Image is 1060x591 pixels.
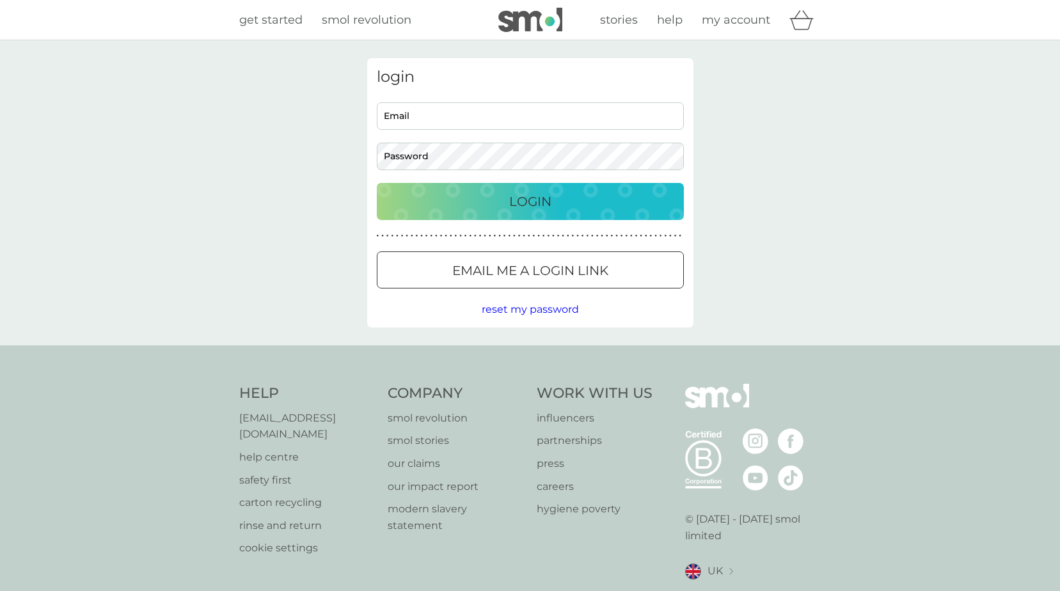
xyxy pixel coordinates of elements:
[239,517,376,534] a: rinse and return
[600,13,638,27] span: stories
[702,13,770,27] span: my account
[239,13,303,27] span: get started
[391,233,393,239] p: ●
[388,455,524,472] a: our claims
[650,233,653,239] p: ●
[572,233,574,239] p: ●
[450,233,452,239] p: ●
[537,384,653,404] h4: Work With Us
[494,233,496,239] p: ●
[239,11,303,29] a: get started
[664,233,667,239] p: ●
[518,233,521,239] p: ●
[322,11,411,29] a: smol revolution
[377,233,379,239] p: ●
[474,233,477,239] p: ●
[537,478,653,495] a: careers
[586,233,589,239] p: ●
[388,432,524,449] a: smol stories
[469,233,471,239] p: ●
[498,8,562,32] img: smol
[459,233,462,239] p: ●
[674,233,677,239] p: ●
[388,410,524,427] a: smol revolution
[657,13,683,27] span: help
[455,233,457,239] p: ●
[479,233,482,239] p: ●
[440,233,443,239] p: ●
[498,233,501,239] p: ●
[606,233,608,239] p: ●
[523,233,525,239] p: ●
[377,183,684,220] button: Login
[239,540,376,556] a: cookie settings
[239,384,376,404] h4: Help
[729,568,733,575] img: select a new location
[381,233,384,239] p: ●
[388,478,524,495] a: our impact report
[386,233,389,239] p: ●
[484,233,486,239] p: ●
[685,563,701,579] img: UK flag
[508,233,510,239] p: ●
[657,11,683,29] a: help
[411,233,413,239] p: ●
[489,233,491,239] p: ●
[482,301,579,318] button: reset my password
[567,233,569,239] p: ●
[239,410,376,443] a: [EMAIL_ADDRESS][DOMAIN_NAME]
[388,501,524,533] a: modern slavery statement
[239,494,376,511] p: carton recycling
[789,7,821,33] div: basket
[562,233,564,239] p: ●
[377,251,684,288] button: Email me a login link
[640,233,642,239] p: ●
[660,233,662,239] p: ●
[778,429,803,454] img: visit the smol Facebook page
[702,11,770,29] a: my account
[388,384,524,404] h4: Company
[377,68,684,86] h3: login
[537,432,653,449] a: partnerships
[596,233,599,239] p: ●
[537,233,540,239] p: ●
[420,233,423,239] p: ●
[239,449,376,466] a: help centre
[406,233,408,239] p: ●
[615,233,618,239] p: ●
[654,233,657,239] p: ●
[513,233,516,239] p: ●
[625,233,628,239] p: ●
[581,233,584,239] p: ●
[621,233,623,239] p: ●
[430,233,432,239] p: ●
[396,233,399,239] p: ●
[685,384,749,427] img: smol
[537,501,653,517] a: hygiene poverty
[669,233,672,239] p: ●
[611,233,613,239] p: ●
[401,233,404,239] p: ●
[630,233,633,239] p: ●
[591,233,594,239] p: ●
[537,455,653,472] a: press
[685,511,821,544] p: © [DATE] - [DATE] smol limited
[239,472,376,489] a: safety first
[552,233,555,239] p: ●
[645,233,647,239] p: ●
[576,233,579,239] p: ●
[503,233,506,239] p: ●
[743,429,768,454] img: visit the smol Instagram page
